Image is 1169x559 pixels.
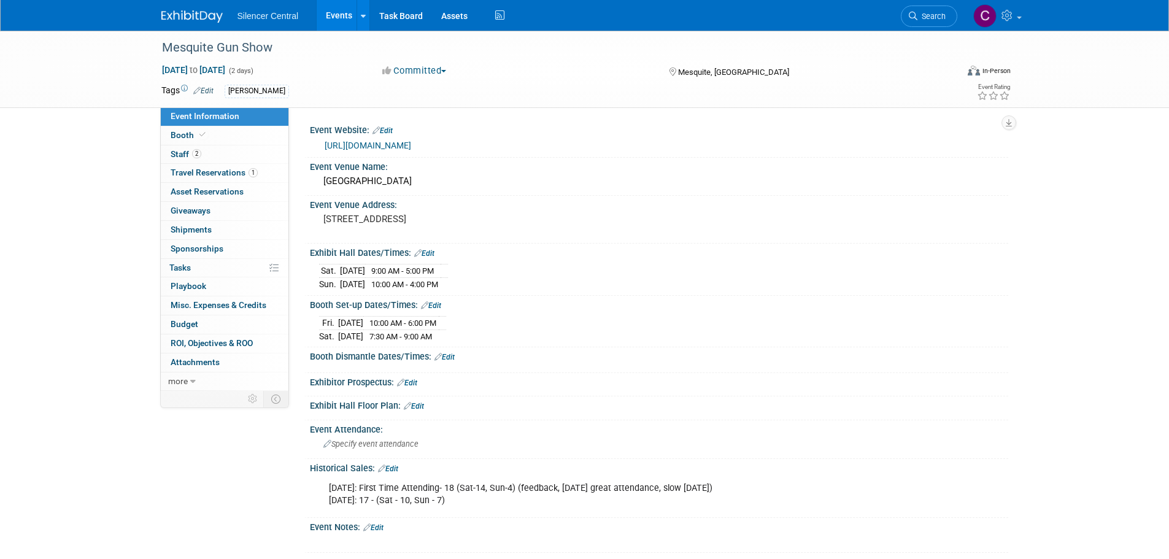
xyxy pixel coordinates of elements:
span: 2 [192,149,201,158]
td: [DATE] [340,278,365,291]
a: Asset Reservations [161,183,288,201]
a: Edit [421,301,441,310]
td: Personalize Event Tab Strip [242,391,264,407]
td: [DATE] [340,264,365,278]
i: Booth reservation complete [199,131,206,138]
div: Event Attendance: [310,420,1008,436]
a: Shipments [161,221,288,239]
div: In-Person [982,66,1011,75]
td: [DATE] [338,330,363,342]
span: Playbook [171,281,206,291]
a: Travel Reservations1 [161,164,288,182]
span: Budget [171,319,198,329]
span: Asset Reservations [171,187,244,196]
td: Toggle Event Tabs [263,391,288,407]
span: to [188,65,199,75]
span: (2 days) [228,67,253,75]
span: Giveaways [171,206,210,215]
div: Event Website: [310,121,1008,137]
span: Tasks [169,263,191,272]
span: Mesquite, [GEOGRAPHIC_DATA] [678,67,789,77]
td: [DATE] [338,317,363,330]
a: Edit [414,249,434,258]
a: ROI, Objectives & ROO [161,334,288,353]
div: Event Venue Address: [310,196,1008,211]
a: Booth [161,126,288,145]
td: Sun. [319,278,340,291]
span: Sponsorships [171,244,223,253]
div: Event Rating [977,84,1010,90]
span: 7:30 AM - 9:00 AM [369,332,432,341]
span: Booth [171,130,208,140]
pre: [STREET_ADDRESS] [323,214,587,225]
div: Booth Dismantle Dates/Times: [310,347,1008,363]
img: Cade Cox [973,4,997,28]
div: Booth Set-up Dates/Times: [310,296,1008,312]
a: Edit [397,379,417,387]
a: more [161,372,288,391]
span: 10:00 AM - 6:00 PM [369,318,436,328]
a: Attachments [161,353,288,372]
span: 1 [249,168,258,177]
img: Format-Inperson.png [968,66,980,75]
div: [PERSON_NAME] [225,85,289,98]
a: Giveaways [161,202,288,220]
div: Event Venue Name: [310,158,1008,173]
div: Exhibit Hall Floor Plan: [310,396,1008,412]
div: Mesquite Gun Show [158,37,939,59]
td: Fri. [319,317,338,330]
div: [DATE]: First Time Attending- 18 (Sat-14, Sun-4) (feedback, [DATE] great attendance, slow [DATE])... [320,476,873,513]
span: 9:00 AM - 5:00 PM [371,266,434,276]
a: Edit [404,402,424,411]
span: Staff [171,149,201,159]
div: Exhibitor Prospectus: [310,373,1008,389]
div: Exhibit Hall Dates/Times: [310,244,1008,260]
a: Sponsorships [161,240,288,258]
a: Edit [363,523,384,532]
a: Search [901,6,957,27]
a: Playbook [161,277,288,296]
a: Edit [378,465,398,473]
span: Travel Reservations [171,168,258,177]
span: Misc. Expenses & Credits [171,300,266,310]
td: Tags [161,84,214,98]
a: Edit [434,353,455,361]
div: [GEOGRAPHIC_DATA] [319,172,999,191]
span: Event Information [171,111,239,121]
a: [URL][DOMAIN_NAME] [325,141,411,150]
div: Event Format [885,64,1011,82]
span: Shipments [171,225,212,234]
span: Search [917,12,946,21]
a: Misc. Expenses & Credits [161,296,288,315]
span: ROI, Objectives & ROO [171,338,253,348]
a: Edit [193,87,214,95]
span: [DATE] [DATE] [161,64,226,75]
a: Tasks [161,259,288,277]
span: Specify event attendance [323,439,419,449]
a: Staff2 [161,145,288,164]
div: Event Notes: [310,518,1008,534]
span: Silencer Central [237,11,299,21]
a: Event Information [161,107,288,126]
td: Sat. [319,330,338,342]
div: Historical Sales: [310,459,1008,475]
span: 10:00 AM - 4:00 PM [371,280,438,289]
span: Attachments [171,357,220,367]
a: Edit [372,126,393,135]
td: Sat. [319,264,340,278]
a: Budget [161,315,288,334]
span: more [168,376,188,386]
img: ExhibitDay [161,10,223,23]
button: Committed [378,64,451,77]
